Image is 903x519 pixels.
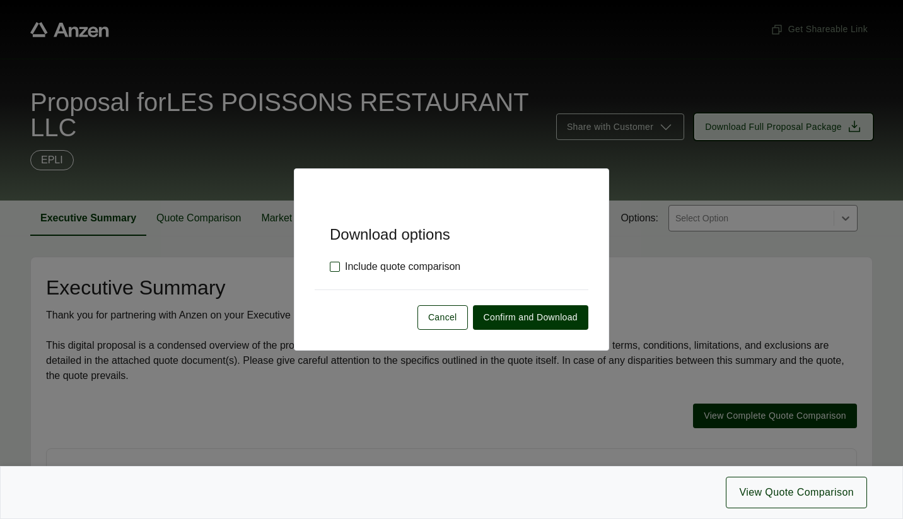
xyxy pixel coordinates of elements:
[417,305,468,330] button: Cancel
[726,477,867,508] button: View Quote Comparison
[473,305,588,330] button: Confirm and Download
[428,311,457,324] span: Cancel
[739,485,854,500] span: View Quote Comparison
[330,259,460,274] label: Include quote comparison
[484,311,578,324] span: Confirm and Download
[315,204,588,244] h5: Download options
